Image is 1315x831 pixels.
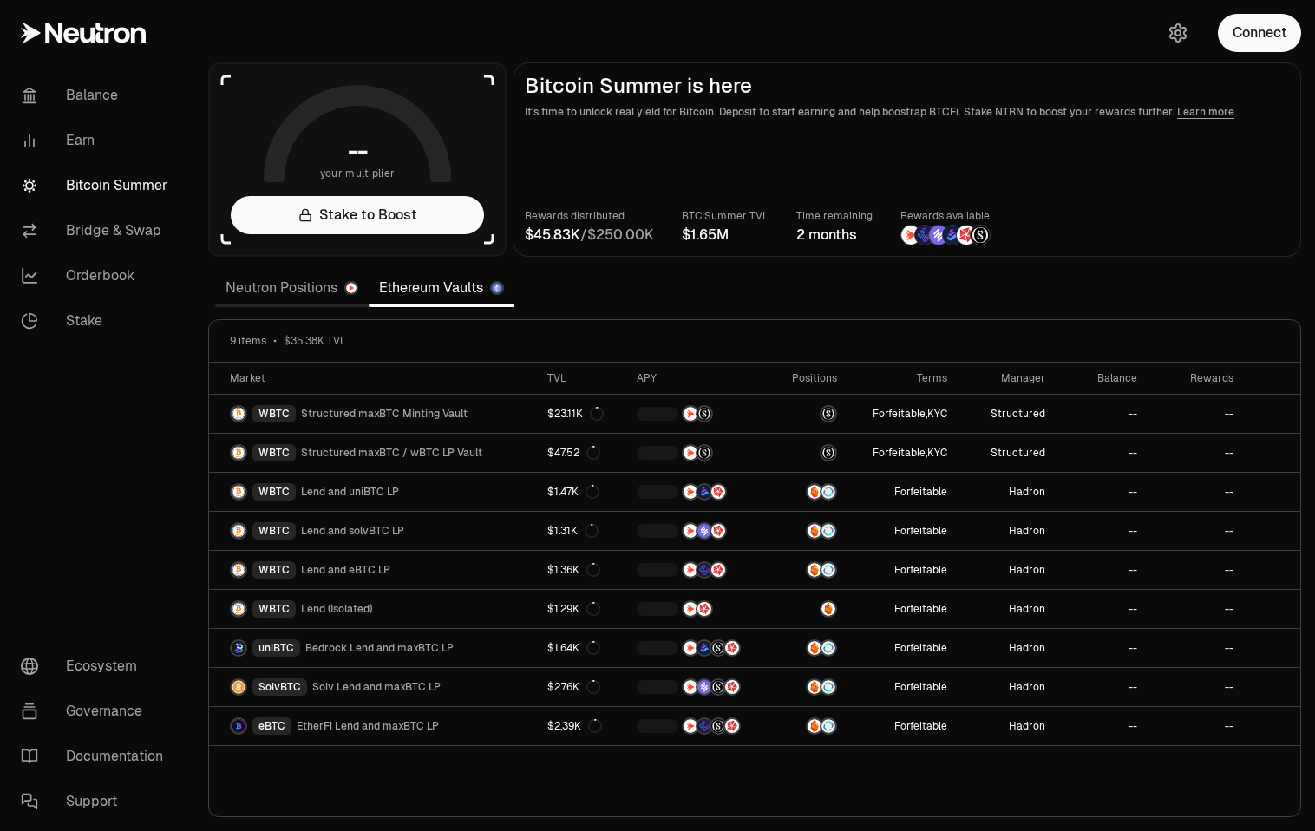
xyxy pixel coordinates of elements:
img: Amber [808,524,821,538]
a: Ecosystem [7,644,187,689]
a: Forfeitable [847,590,958,628]
span: , [873,446,947,460]
img: NTRN [684,563,697,577]
div: APY [637,371,761,385]
a: WBTC LogoWBTCLend and uniBTC LP [209,473,537,511]
a: NTRNEtherFi PointsStructured PointsMars Fragments [626,707,771,745]
p: Rewards distributed [525,207,654,225]
img: Bedrock Diamonds [697,485,711,499]
button: AmberSupervault [782,639,837,657]
a: NTRNBedrock DiamondsStructured PointsMars Fragments [626,629,771,667]
a: $2.76K [537,668,626,706]
a: NTRNMars Fragments [626,590,771,628]
img: Solv Points [697,524,711,538]
button: AmberSupervault [782,678,837,696]
div: $1.29K [547,602,600,616]
button: AmberSupervault [782,717,837,735]
a: uniBTC LogouniBTCBedrock Lend and maxBTC LP [209,629,537,667]
a: Structured [958,395,1055,433]
a: -- [1148,512,1244,550]
a: eBTC LogoeBTCEtherFi Lend and maxBTC LP [209,707,537,745]
img: Structured Points [711,680,725,694]
button: NTRNEtherFi PointsStructured PointsMars Fragments [637,717,761,735]
button: NTRNSolv PointsMars Fragments [637,522,761,540]
a: -- [1148,395,1244,433]
img: SolvBTC Logo [232,680,245,694]
img: Mars Fragments [725,641,739,655]
a: $1.31K [537,512,626,550]
img: uniBTC Logo [232,641,245,655]
button: Forfeitable [894,719,947,733]
div: WBTC [252,405,296,422]
div: WBTC [252,522,296,540]
a: NTRNSolv PointsStructured PointsMars Fragments [626,668,771,706]
img: EtherFi Points [697,719,711,733]
img: Solv Points [697,680,711,694]
a: AmberSupervault [771,512,847,550]
a: -- [1056,629,1148,667]
span: Bedrock Lend and maxBTC LP [305,641,454,655]
button: Forfeitable [873,407,926,421]
img: Supervault [821,680,835,694]
img: Mars Fragments [697,602,711,616]
img: NTRN [684,602,697,616]
img: NTRN [684,446,697,460]
a: -- [1056,668,1148,706]
img: maxBTC [821,407,835,421]
a: WBTC LogoWBTCLend and solvBTC LP [209,512,537,550]
button: AmberSupervault [782,522,837,540]
img: WBTC Logo [232,524,245,538]
button: maxBTC [782,444,837,461]
img: NTRN [901,226,920,245]
a: WBTC LogoWBTCLend and eBTC LP [209,551,537,589]
img: NTRN [684,485,697,499]
img: Mars Fragments [957,226,976,245]
div: $2.39K [547,719,602,733]
a: Learn more [1177,105,1234,119]
a: Balance [7,73,187,118]
div: / [525,225,654,245]
h2: Bitcoin Summer is here [525,74,1290,98]
a: Hadron [958,707,1055,745]
a: NTRNEtherFi PointsMars Fragments [626,551,771,589]
button: NTRNStructured Points [637,405,761,422]
img: NTRN [684,680,697,694]
a: Forfeitable [847,473,958,511]
img: NTRN [684,524,697,538]
span: Lend and uniBTC LP [301,485,399,499]
a: $1.64K [537,629,626,667]
span: Lend and eBTC LP [301,563,390,577]
div: Rewards [1158,371,1233,385]
img: Supervault [821,524,835,538]
img: Bedrock Diamonds [943,226,962,245]
img: WBTC Logo [232,602,245,616]
button: Forfeitable [894,680,947,694]
img: Ethereum Logo [492,283,502,293]
div: $47.52 [547,446,600,460]
button: NTRNEtherFi PointsMars Fragments [637,561,761,579]
a: NTRNStructured Points [626,434,771,472]
a: maxBTC [771,395,847,433]
a: Stake to Boost [231,196,484,234]
p: Time remaining [796,207,873,225]
a: Forfeitable,KYC [847,395,958,433]
button: AmberSupervault [782,483,837,501]
a: -- [1056,590,1148,628]
a: Earn [7,118,187,163]
span: Structured maxBTC Minting Vault [301,407,468,421]
div: Manager [968,371,1044,385]
a: Hadron [958,512,1055,550]
a: -- [1056,551,1148,589]
a: -- [1148,434,1244,472]
img: Mars Fragments [725,680,739,694]
img: Structured Points [711,719,725,733]
a: -- [1056,434,1148,472]
h1: -- [348,137,368,165]
a: Hadron [958,668,1055,706]
img: Supervault [821,719,835,733]
a: AmberSupervault [771,551,847,589]
div: WBTC [252,561,296,579]
a: $1.36K [537,551,626,589]
img: Structured Points [711,641,725,655]
a: AmberSupervault [771,473,847,511]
